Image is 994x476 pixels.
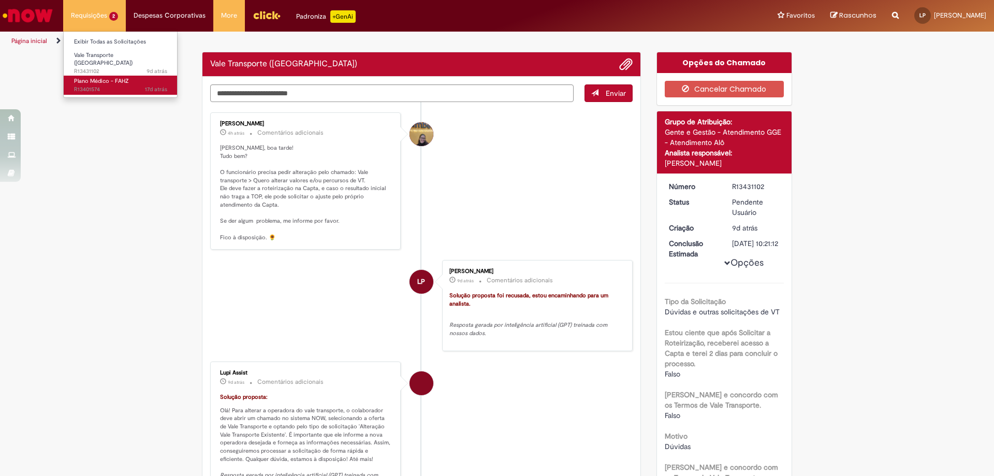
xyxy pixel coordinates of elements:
[74,51,133,67] span: Vale Transporte ([GEOGRAPHIC_DATA])
[661,238,725,259] dt: Conclusão Estimada
[732,181,780,192] div: R13431102
[257,128,324,137] small: Comentários adicionais
[665,369,680,379] span: Falso
[665,442,691,451] span: Dúvidas
[257,378,324,386] small: Comentários adicionais
[64,50,178,72] a: Aberto R13431102 : Vale Transporte (VT)
[830,11,876,21] a: Rascunhos
[457,278,474,284] span: 9d atrás
[74,77,129,85] span: Plano Médico - FAHZ
[330,10,356,23] p: +GenAi
[8,32,655,51] ul: Trilhas de página
[220,393,268,401] font: Solução proposta:
[665,390,778,410] b: [PERSON_NAME] e concordo com os Termos de Vale Transporte.
[449,321,609,337] em: Resposta gerada por inteligência artificial (GPT) treinada com nossos dados.
[134,10,206,21] span: Despesas Corporativas
[296,10,356,23] div: Padroniza
[228,379,244,385] time: 20/08/2025 09:19:39
[732,197,780,218] div: Pendente Usuário
[665,328,778,368] b: Estou ciente que após Solicitar a Roteirização, receberei acesso a Capta e terei 2 dias para conc...
[147,67,167,75] span: 9d atrás
[665,117,784,127] div: Grupo de Atribuição:
[457,278,474,284] time: 20/08/2025 09:21:12
[417,269,425,294] span: LP
[220,144,392,241] p: [PERSON_NAME], boa tarde! Tudo bem? O funcionário precisa pedir alteração pelo chamado: Vale tran...
[71,10,107,21] span: Requisições
[661,223,725,233] dt: Criação
[665,127,784,148] div: Gente e Gestão - Atendimento GGE - Atendimento Alô
[487,276,553,285] small: Comentários adicionais
[732,223,780,233] div: 20/08/2025 09:19:32
[410,371,433,395] div: Lupi Assist
[210,60,357,69] h2: Vale Transporte (VT) Histórico de tíquete
[732,238,780,249] div: [DATE] 10:21:12
[410,270,433,294] div: Leonardo Mendes Pimenta
[145,85,167,93] time: 12/08/2025 09:39:57
[228,379,244,385] span: 9d atrás
[253,7,281,23] img: click_logo_yellow_360x200.png
[665,411,680,420] span: Falso
[839,10,876,20] span: Rascunhos
[410,122,433,146] div: Amanda De Campos Gomes Do Nascimento
[63,31,178,98] ul: Requisições
[74,85,167,94] span: R13401574
[220,121,392,127] div: [PERSON_NAME]
[228,130,244,136] span: 4h atrás
[665,431,688,441] b: Motivo
[228,130,244,136] time: 28/08/2025 12:59:33
[109,12,118,21] span: 2
[584,84,633,102] button: Enviar
[449,268,622,275] div: [PERSON_NAME]
[661,197,725,207] dt: Status
[147,67,167,75] time: 20/08/2025 09:19:34
[661,181,725,192] dt: Número
[145,85,167,93] span: 17d atrás
[1,5,54,26] img: ServiceNow
[64,76,178,95] a: Aberto R13401574 : Plano Médico - FAHZ
[606,89,626,98] span: Enviar
[786,10,815,21] span: Favoritos
[64,36,178,48] a: Exibir Todas as Solicitações
[221,10,237,21] span: More
[665,158,784,168] div: [PERSON_NAME]
[74,67,167,76] span: R13431102
[619,57,633,71] button: Adicionar anexos
[732,223,757,233] span: 9d atrás
[220,370,392,376] div: Lupi Assist
[732,223,757,233] time: 20/08/2025 09:19:32
[665,307,780,316] span: Dúvidas e outras solicitações de VT
[919,12,926,19] span: LP
[934,11,986,20] span: [PERSON_NAME]
[210,84,574,102] textarea: Digite sua mensagem aqui...
[665,297,726,306] b: Tipo da Solicitação
[665,148,784,158] div: Analista responsável:
[11,37,47,45] a: Página inicial
[449,292,610,308] font: Solução proposta foi recusada, estou encaminhando para um analista.
[665,81,784,97] button: Cancelar Chamado
[657,52,792,73] div: Opções do Chamado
